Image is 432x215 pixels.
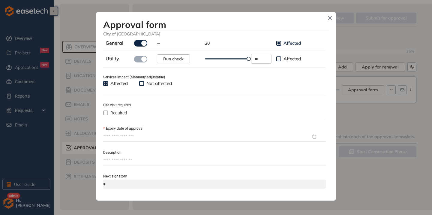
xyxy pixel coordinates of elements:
span: Affected [108,80,130,86]
input: Next signatory [103,180,326,189]
label: Description [103,150,121,156]
button: Close [325,14,334,23]
h3: Approval form [103,19,329,30]
span: City of [GEOGRAPHIC_DATA] [103,31,329,37]
td: — [154,36,202,50]
span: Utility [106,56,119,62]
span: Affected [281,56,303,62]
textarea: Description [103,156,326,165]
span: Affected [281,40,303,46]
input: Expiry date of approval [103,133,311,140]
span: Run check [163,56,184,62]
label: Services Impact (Manually adjustable) [103,74,165,80]
span: 20 [205,41,210,46]
label: Next signatory [103,174,127,179]
label: Expiry date of approval [103,126,143,132]
span: Required [108,110,129,116]
button: Run check [157,54,190,63]
span: Not affected [144,80,174,86]
span: General [106,40,123,46]
label: Site visit required [103,102,131,108]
